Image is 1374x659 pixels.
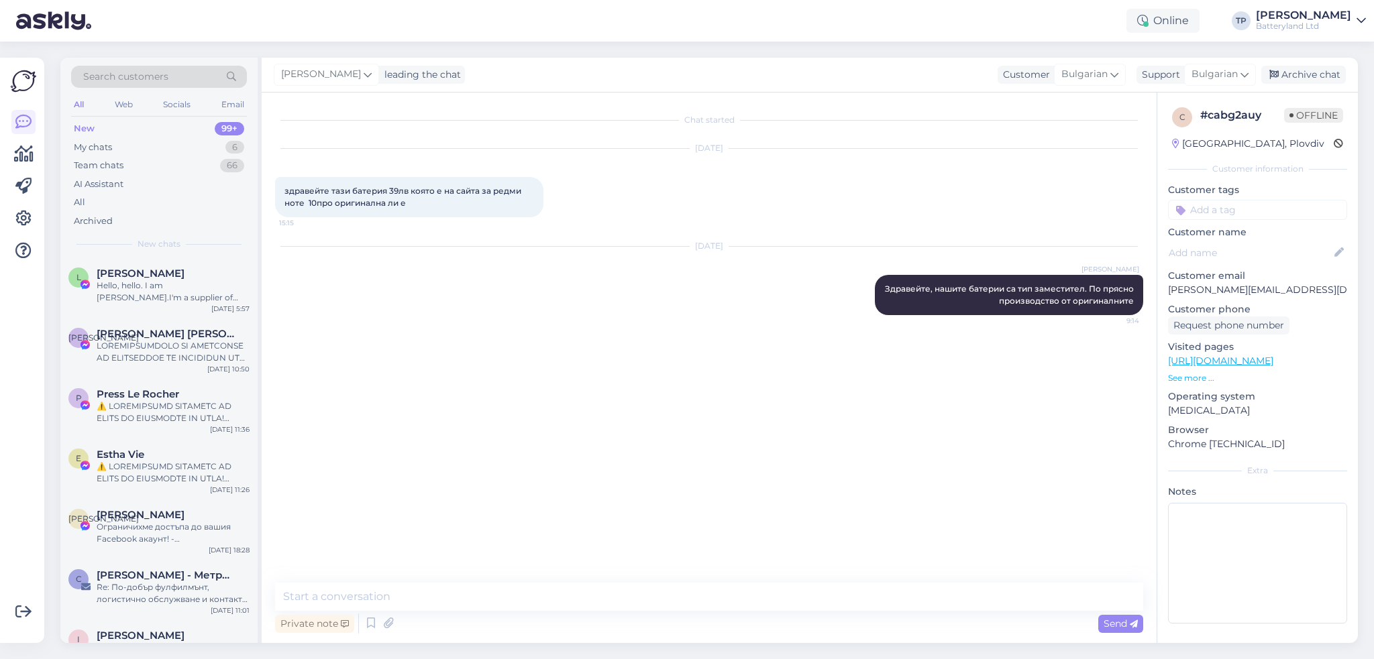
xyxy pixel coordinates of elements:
span: New chats [138,238,180,250]
span: L [76,272,81,282]
div: [DATE] 5:57 [211,304,250,314]
div: Team chats [74,159,123,172]
span: [PERSON_NAME] [1081,264,1139,274]
p: Operating system [1168,390,1347,404]
div: Customer [998,68,1050,82]
span: P [76,393,82,403]
span: Offline [1284,108,1343,123]
span: [PERSON_NAME] [68,514,139,524]
span: [PERSON_NAME] [281,67,361,82]
div: Hello, hello. I am [PERSON_NAME].I'm a supplier of OEM power adapters from [GEOGRAPHIC_DATA], [GE... [97,280,250,304]
span: Estha Vie [97,448,144,461]
div: Ограничихме достъпа до вашия Facebook акаунт! - Непотвърждаването може да доведе до постоянно бло... [97,521,250,545]
div: # cabg2auy [1200,107,1284,123]
span: Issac Rimon [97,630,184,642]
div: [PERSON_NAME] [1256,10,1351,21]
div: TP [1232,11,1251,30]
div: [DATE] 11:26 [210,485,250,495]
div: Chat started [275,114,1143,126]
span: Press Le Rocher [97,388,179,400]
span: Bulgarian [1192,67,1238,82]
div: All [71,96,87,113]
div: Archive chat [1261,66,1346,84]
div: Web [112,96,136,113]
input: Add name [1169,245,1332,260]
span: Send [1104,617,1138,630]
span: Bulgarian [1061,67,1108,82]
div: Archived [74,215,113,228]
span: Севинч Фучиджиева - Метрика ЕООД [97,569,236,581]
div: Online [1126,9,1200,33]
div: AI Assistant [74,178,123,191]
div: 66 [220,159,244,172]
div: All [74,196,85,209]
span: здравейте тази батерия 39лв която е на сайта за редми ноте 10про оригинална ли е [284,186,523,208]
span: Антония Балабанова [97,509,184,521]
div: 6 [225,141,244,154]
p: Customer name [1168,225,1347,239]
a: [URL][DOMAIN_NAME] [1168,355,1273,367]
div: [DATE] [275,240,1143,252]
p: See more ... [1168,372,1347,384]
div: [DATE] 11:36 [210,424,250,434]
span: 9:14 [1089,316,1139,326]
p: Browser [1168,423,1347,437]
div: Google index websites [97,642,250,654]
div: Socials [160,96,193,113]
p: Customer phone [1168,302,1347,316]
div: [DATE] 10:50 [207,364,250,374]
span: Search customers [83,70,168,84]
span: c [1179,112,1185,122]
span: E [76,453,81,463]
p: Customer tags [1168,183,1347,197]
div: [GEOGRAPHIC_DATA], Plovdiv [1172,137,1324,151]
div: Private note [275,615,354,633]
div: ⚠️ LOREMIPSUMD SITAMETC AD ELITS DO EIUSMODTE IN UTLA! Etdolor magnaaliq enimadminim veniamq nost... [97,400,250,424]
span: Laura Zhang [97,267,184,280]
div: Request phone number [1168,316,1289,335]
p: Customer email [1168,269,1347,283]
div: leading the chat [379,68,461,82]
div: [DATE] [275,142,1143,154]
p: [PERSON_NAME][EMAIL_ADDRESS][DOMAIN_NAME] [1168,283,1347,297]
p: [MEDICAL_DATA] [1168,404,1347,418]
div: ⚠️ LOREMIPSUMD SITAMETC AD ELITS DO EIUSMODTE IN UTLA! Etdolor magnaaliq enimadminim veniamq nost... [97,461,250,485]
span: Л. Ирина [97,328,236,340]
div: Re: По-добър фулфилмънт, логистично обслужване и контакт център [97,581,250,605]
p: Visited pages [1168,340,1347,354]
div: New [74,122,95,135]
span: 15:15 [279,218,329,228]
div: My chats [74,141,112,154]
div: Extra [1168,465,1347,477]
span: I [77,634,80,644]
div: LOREMIPSUMDOLO SI AMETCONSE AD ELITSEDDOE TE INCIDIDUN UT LABOREET Dolorem Aliquaenima, mi veniam... [97,340,250,364]
div: Support [1137,68,1180,82]
span: [PERSON_NAME] [68,333,139,343]
div: Email [219,96,247,113]
p: Chrome [TECHNICAL_ID] [1168,437,1347,451]
div: [DATE] 18:28 [209,545,250,555]
div: [DATE] 11:01 [211,605,250,615]
p: Notes [1168,485,1347,499]
img: Askly Logo [11,68,36,94]
div: Batteryland Ltd [1256,21,1351,32]
div: 99+ [215,122,244,135]
input: Add a tag [1168,200,1347,220]
a: [PERSON_NAME]Batteryland Ltd [1256,10,1366,32]
span: Здравейте, нашите батерии са тип заместител. По прясно производство от оригиналните [885,284,1136,306]
div: Customer information [1168,163,1347,175]
span: С [76,574,82,584]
